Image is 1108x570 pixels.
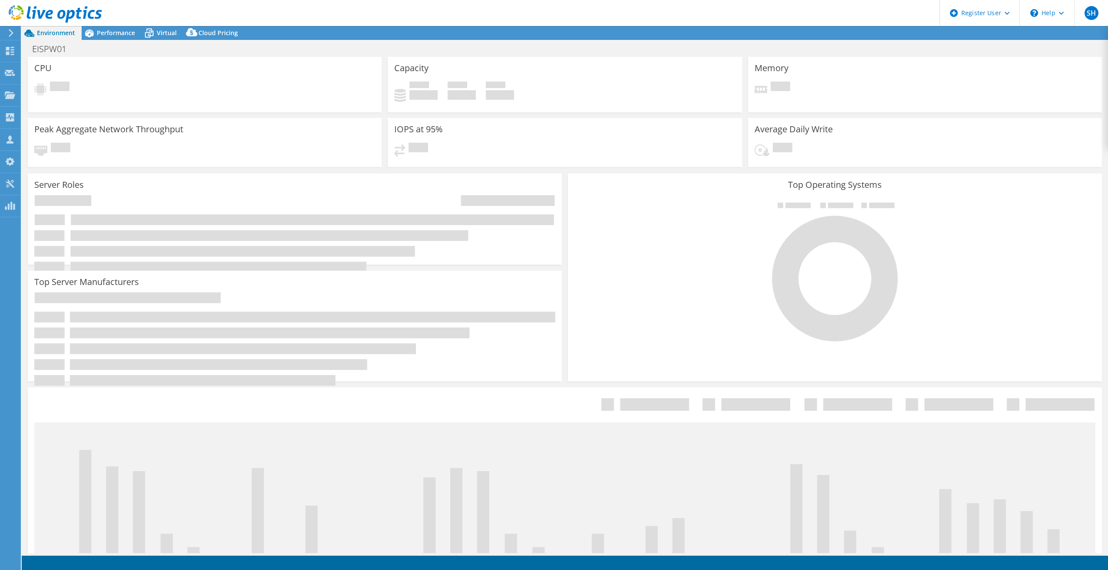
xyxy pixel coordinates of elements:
h3: Memory [755,63,788,73]
h3: Average Daily Write [755,124,833,134]
span: Environment [37,29,75,37]
span: Free [448,82,467,90]
h3: Top Operating Systems [574,180,1095,190]
span: Pending [773,143,792,154]
h3: IOPS at 95% [394,124,443,134]
h1: EISPW01 [28,44,80,54]
span: Virtual [157,29,177,37]
span: SH [1085,6,1098,20]
h4: 0 GiB [448,90,476,100]
span: Pending [409,143,428,154]
span: Pending [51,143,70,154]
h3: CPU [34,63,52,73]
h3: Peak Aggregate Network Throughput [34,124,183,134]
span: Pending [50,82,69,93]
h3: Top Server Manufacturers [34,277,139,287]
h3: Capacity [394,63,429,73]
h4: 0 GiB [409,90,438,100]
span: Cloud Pricing [198,29,238,37]
span: Total [486,82,505,90]
h4: 0 GiB [486,90,514,100]
span: Used [409,82,429,90]
h3: Server Roles [34,180,84,190]
span: Performance [97,29,135,37]
span: Pending [771,82,790,93]
svg: \n [1030,9,1038,17]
